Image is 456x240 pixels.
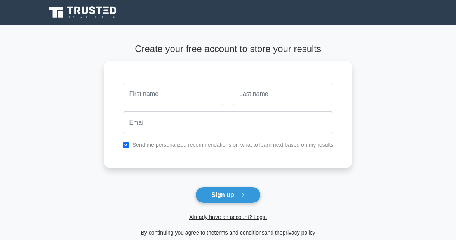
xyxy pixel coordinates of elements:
a: Already have an account? Login [189,214,267,220]
input: Last name [233,83,333,105]
a: terms and conditions [214,230,265,236]
h4: Create your free account to store your results [104,43,352,55]
div: By continuing you agree to the and the [99,228,357,237]
button: Sign up [195,187,261,203]
input: Email [123,111,334,134]
label: Send me personalized recommendations on what to learn next based on my results [132,142,334,148]
a: privacy policy [283,230,315,236]
input: First name [123,83,223,105]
